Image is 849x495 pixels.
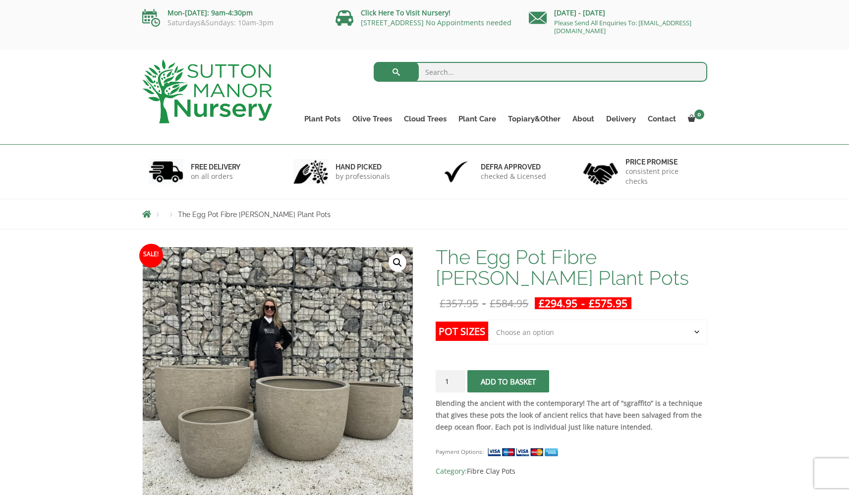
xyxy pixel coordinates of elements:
[589,296,627,310] bdi: 575.95
[566,112,600,126] a: About
[625,158,701,166] h6: Price promise
[539,296,577,310] bdi: 294.95
[440,296,446,310] span: £
[436,398,702,432] strong: Blending the ancient with the contemporary! The art of “sgraffito” is a technique that gives thes...
[453,112,502,126] a: Plant Care
[481,171,546,181] p: checked & Licensed
[191,171,240,181] p: on all orders
[682,112,707,126] a: 0
[149,159,183,184] img: 1.jpg
[298,112,346,126] a: Plant Pots
[589,296,595,310] span: £
[346,112,398,126] a: Olive Trees
[178,211,331,219] span: The Egg Pot Fibre [PERSON_NAME] Plant Pots
[535,297,631,309] ins: -
[142,7,321,19] p: Mon-[DATE]: 9am-4:30pm
[436,370,465,392] input: Product quantity
[191,163,240,171] h6: FREE DELIVERY
[600,112,642,126] a: Delivery
[336,171,390,181] p: by professionals
[142,210,707,218] nav: Breadcrumbs
[436,465,707,477] span: Category:
[490,296,528,310] bdi: 584.95
[487,447,562,457] img: payment supported
[436,247,707,288] h1: The Egg Pot Fibre [PERSON_NAME] Plant Pots
[539,296,545,310] span: £
[142,59,272,123] img: logo
[490,296,496,310] span: £
[694,110,704,119] span: 0
[361,8,451,17] a: Click Here To Visit Nursery!
[554,18,691,35] a: Please Send All Enquiries To: [EMAIL_ADDRESS][DOMAIN_NAME]
[436,297,532,309] del: -
[293,159,328,184] img: 2.jpg
[481,163,546,171] h6: Defra approved
[439,159,473,184] img: 3.jpg
[467,466,515,476] a: Fibre Clay Pots
[583,157,618,187] img: 4.jpg
[142,19,321,27] p: Saturdays&Sundays: 10am-3pm
[625,166,701,186] p: consistent price checks
[398,112,453,126] a: Cloud Trees
[467,370,549,392] button: Add to basket
[440,296,478,310] bdi: 357.95
[529,7,707,19] p: [DATE] - [DATE]
[502,112,566,126] a: Topiary&Other
[436,448,484,455] small: Payment Options:
[336,163,390,171] h6: hand picked
[389,254,406,272] a: View full-screen image gallery
[361,18,511,27] a: [STREET_ADDRESS] No Appointments needed
[642,112,682,126] a: Contact
[436,322,488,341] label: Pot Sizes
[374,62,707,82] input: Search...
[139,244,163,268] span: Sale!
